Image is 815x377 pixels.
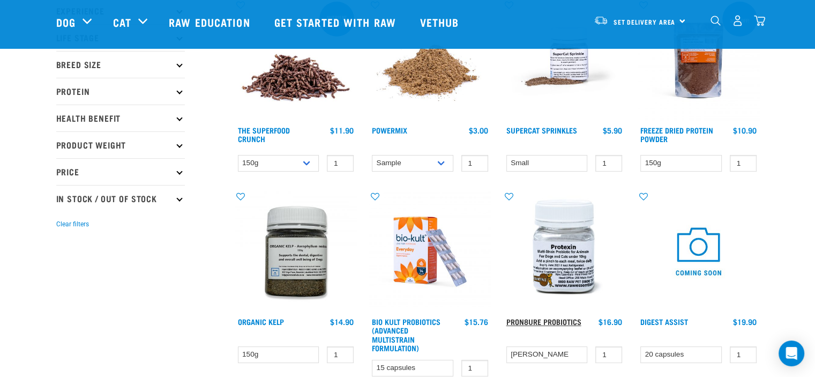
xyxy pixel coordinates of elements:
[56,105,185,131] p: Health Benefit
[238,128,290,141] a: The Superfood Crunch
[56,131,185,158] p: Product Weight
[158,1,263,43] a: Raw Education
[504,191,625,313] img: Plastic Bottle Of Protexin For Dogs And Cats
[327,155,354,172] input: 1
[56,51,185,78] p: Breed Size
[614,20,676,24] span: Set Delivery Area
[730,155,757,172] input: 1
[56,158,185,185] p: Price
[599,317,622,326] div: $16.90
[330,317,354,326] div: $14.90
[238,320,284,323] a: Organic Kelp
[264,1,409,43] a: Get started with Raw
[56,185,185,212] p: In Stock / Out Of Stock
[469,126,488,135] div: $3.00
[330,126,354,135] div: $11.90
[369,191,491,313] img: 2023 AUG RE Product1724
[372,128,407,132] a: Powermix
[56,14,76,30] a: Dog
[506,128,577,132] a: Supercat Sprinkles
[235,191,357,313] img: 10870
[465,317,488,326] div: $15.76
[461,360,488,376] input: 1
[595,155,622,172] input: 1
[327,346,354,363] input: 1
[603,126,622,135] div: $5.90
[594,16,608,25] img: van-moving.png
[640,128,713,141] a: Freeze Dried Protein Powder
[640,320,688,323] a: Digest Assist
[372,320,440,350] a: Bio Kult Probiotics (Advanced Multistrain Formulation)
[779,341,804,366] div: Open Intercom Messenger
[56,219,89,229] button: Clear filters
[711,16,721,26] img: home-icon-1@2x.png
[113,14,131,30] a: Cat
[733,126,757,135] div: $10.90
[409,1,473,43] a: Vethub
[730,346,757,363] input: 1
[733,317,757,326] div: $19.90
[56,78,185,105] p: Protein
[754,15,765,26] img: home-icon@2x.png
[461,155,488,172] input: 1
[595,346,622,363] input: 1
[506,320,581,323] a: ProN8ure Probiotics
[732,15,743,26] img: user.png
[638,191,759,313] img: COMING SOON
